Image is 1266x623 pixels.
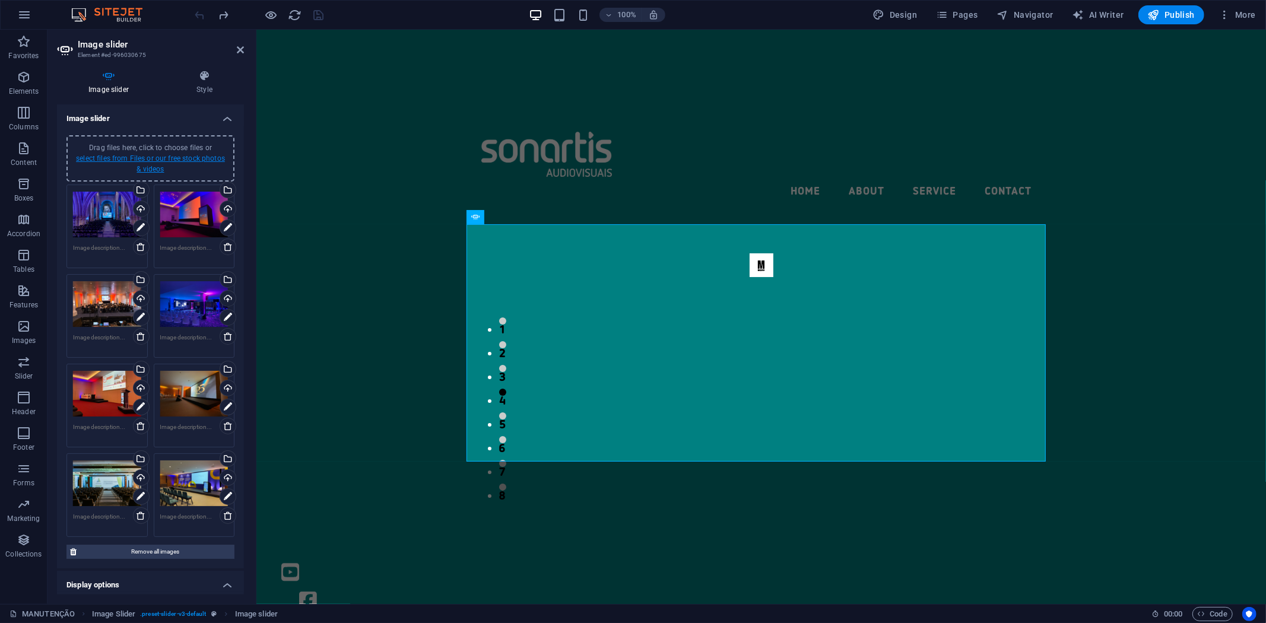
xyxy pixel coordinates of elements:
[243,454,250,461] button: 8
[13,265,34,274] p: Tables
[217,8,231,22] i: Redo: Duplicate elements (Ctrl+Y, ⌘+Y)
[992,5,1058,24] button: Navigator
[7,229,40,239] p: Accordion
[76,154,225,173] a: select files from Files or our free stock photos & videos
[5,549,42,559] p: Collections
[648,9,659,20] i: On resize automatically adjust zoom level to fit chosen device.
[9,607,75,621] a: Click to cancel selection. Double-click to open Pages
[57,104,244,126] h4: Image slider
[92,607,278,621] nav: breadcrumb
[73,191,141,239] div: 6-uuKhCEPuln9rr4N37rVqvg.png
[160,281,229,328] div: 9-aN63eoMfLmmzqDTqXfGunQ.png
[1214,5,1261,24] button: More
[243,406,250,414] button: 6
[8,51,39,61] p: Favorites
[1073,9,1124,21] span: AI Writer
[9,122,39,132] p: Columns
[1164,607,1182,621] span: 00 00
[1198,607,1227,621] span: Code
[243,430,250,437] button: 7
[13,443,34,452] p: Footer
[57,571,244,592] h4: Display options
[160,191,229,239] div: 7-aoeD-rcaDBmA6NQhOpbpFg.png
[15,371,33,381] p: Slider
[11,158,37,167] p: Content
[215,186,795,499] div: Image Slider
[78,39,244,50] h2: Image slider
[243,383,250,390] button: 5
[1148,9,1195,21] span: Publish
[73,281,141,328] div: 8-c59EKILh-ChLTm8VtbPmkg.png
[66,545,234,559] button: Remove all images
[1172,609,1174,618] span: :
[211,611,217,617] i: This element is a customizable preset
[243,288,250,295] button: 1
[1192,607,1233,621] button: Code
[873,9,918,21] span: Design
[9,87,39,96] p: Elements
[264,8,278,22] button: Click here to leave preview mode and continue editing
[80,545,231,559] span: Remove all images
[160,460,229,507] div: 4-RQ6LJ-crhbuX4foBYomtmw.png
[235,607,278,621] span: Click to select. Double-click to edit
[1151,607,1183,621] h6: Session time
[92,607,135,621] span: Click to select. Double-click to edit
[9,300,38,310] p: Features
[1068,5,1129,24] button: AI Writer
[1138,5,1204,24] button: Publish
[78,50,220,61] h3: Element #ed-996030675
[217,8,231,22] button: redo
[7,514,40,523] p: Marketing
[868,5,922,24] div: Design (Ctrl+Alt+Y)
[76,144,225,173] span: Drag files here, click to choose files or
[12,407,36,417] p: Header
[997,9,1054,21] span: Navigator
[617,8,636,22] h6: 100%
[599,8,642,22] button: 100%
[165,70,244,95] h4: Style
[73,460,141,507] div: 5-9APLcvRAgVj6AEIQnYkehQ.png
[868,5,922,24] button: Design
[12,336,36,345] p: Images
[57,70,165,95] h4: Image slider
[1242,607,1257,621] button: Usercentrics
[243,311,250,319] button: 2
[936,9,978,21] span: Pages
[13,478,34,488] p: Forms
[931,5,982,24] button: Pages
[68,8,157,22] img: Editor Logo
[288,8,302,22] button: reload
[14,193,34,203] p: Boxes
[243,335,250,342] button: 3
[288,8,302,22] i: Reload page
[140,607,206,621] span: . preset-slider-v3-default
[1219,9,1256,21] span: More
[243,359,250,366] button: 4
[73,370,141,418] div: 10-7-NMsVel1ppiDSFRuN6lGw.png
[160,370,229,418] div: 11-152bXL8eBOkfv7f_Y4yZxQ.png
